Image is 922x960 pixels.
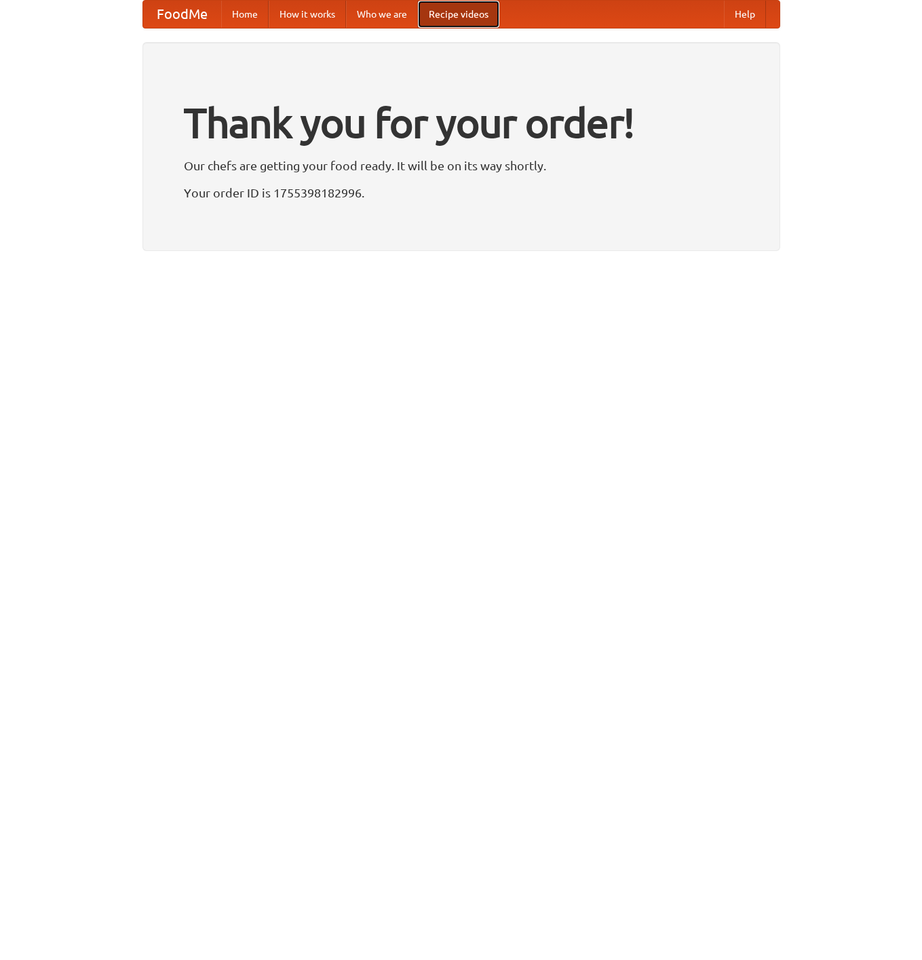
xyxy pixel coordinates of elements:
[269,1,346,28] a: How it works
[184,183,739,203] p: Your order ID is 1755398182996.
[143,1,221,28] a: FoodMe
[418,1,499,28] a: Recipe videos
[724,1,766,28] a: Help
[346,1,418,28] a: Who we are
[184,90,739,155] h1: Thank you for your order!
[184,155,739,176] p: Our chefs are getting your food ready. It will be on its way shortly.
[221,1,269,28] a: Home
